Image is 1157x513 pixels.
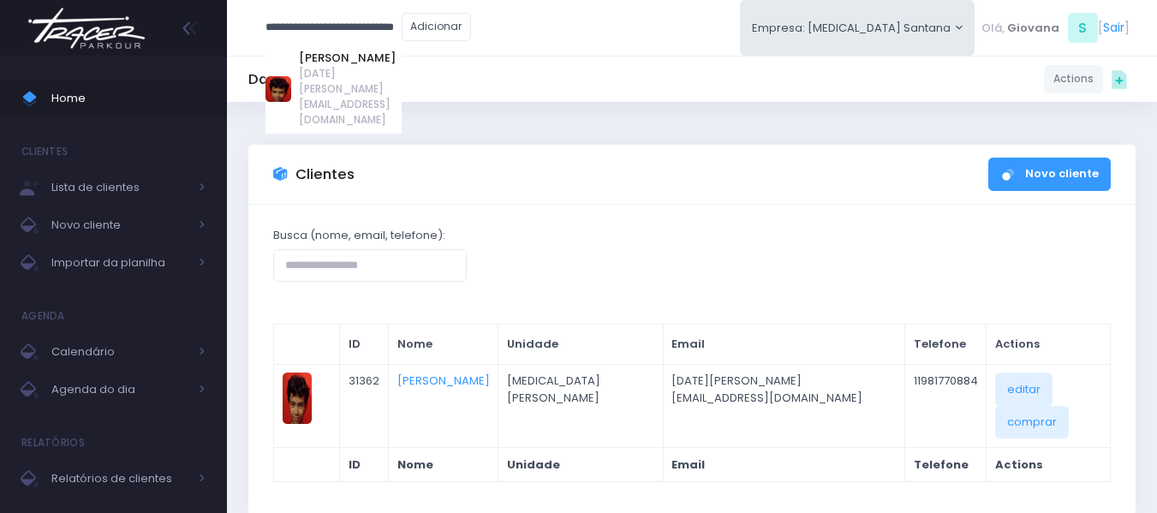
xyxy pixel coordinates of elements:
[340,364,389,447] td: 31362
[1007,20,1059,37] span: Giovana
[987,325,1110,365] th: Actions
[663,447,904,481] th: Email
[388,447,498,481] th: Nome
[273,227,445,244] label: Busca (nome, email, telefone):
[299,50,401,67] a: [PERSON_NAME]
[995,373,1053,405] a: editar
[21,134,68,169] h4: Clientes
[340,325,389,365] th: ID
[397,373,490,389] a: [PERSON_NAME]
[248,71,327,88] h5: Dashboard
[51,379,188,401] span: Agenda do dia
[1103,19,1124,37] a: Sair
[975,9,1136,47] div: [ ]
[299,66,401,128] span: [DATE][PERSON_NAME][EMAIL_ADDRESS][DOMAIN_NAME]
[402,13,472,41] a: Adicionar
[51,176,188,199] span: Lista de clientes
[988,158,1111,191] a: Novo cliente
[1044,65,1103,93] a: Actions
[981,20,1005,37] span: Olá,
[295,166,355,183] h3: Clientes
[995,406,1069,438] a: comprar
[904,447,987,481] th: Telefone
[663,364,904,447] td: [DATE][PERSON_NAME][EMAIL_ADDRESS][DOMAIN_NAME]
[904,325,987,365] th: Telefone
[388,325,498,365] th: Nome
[21,426,85,460] h4: Relatórios
[51,214,188,236] span: Novo cliente
[51,468,188,490] span: Relatórios de clientes
[51,341,188,363] span: Calendário
[51,87,206,110] span: Home
[987,447,1110,481] th: Actions
[663,325,904,365] th: Email
[340,447,389,481] th: ID
[498,325,663,365] th: Unidade
[904,364,987,447] td: 11981770884
[1068,13,1098,43] span: S
[498,447,663,481] th: Unidade
[21,299,65,333] h4: Agenda
[51,252,188,274] span: Importar da planilha
[498,364,663,447] td: [MEDICAL_DATA] [PERSON_NAME]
